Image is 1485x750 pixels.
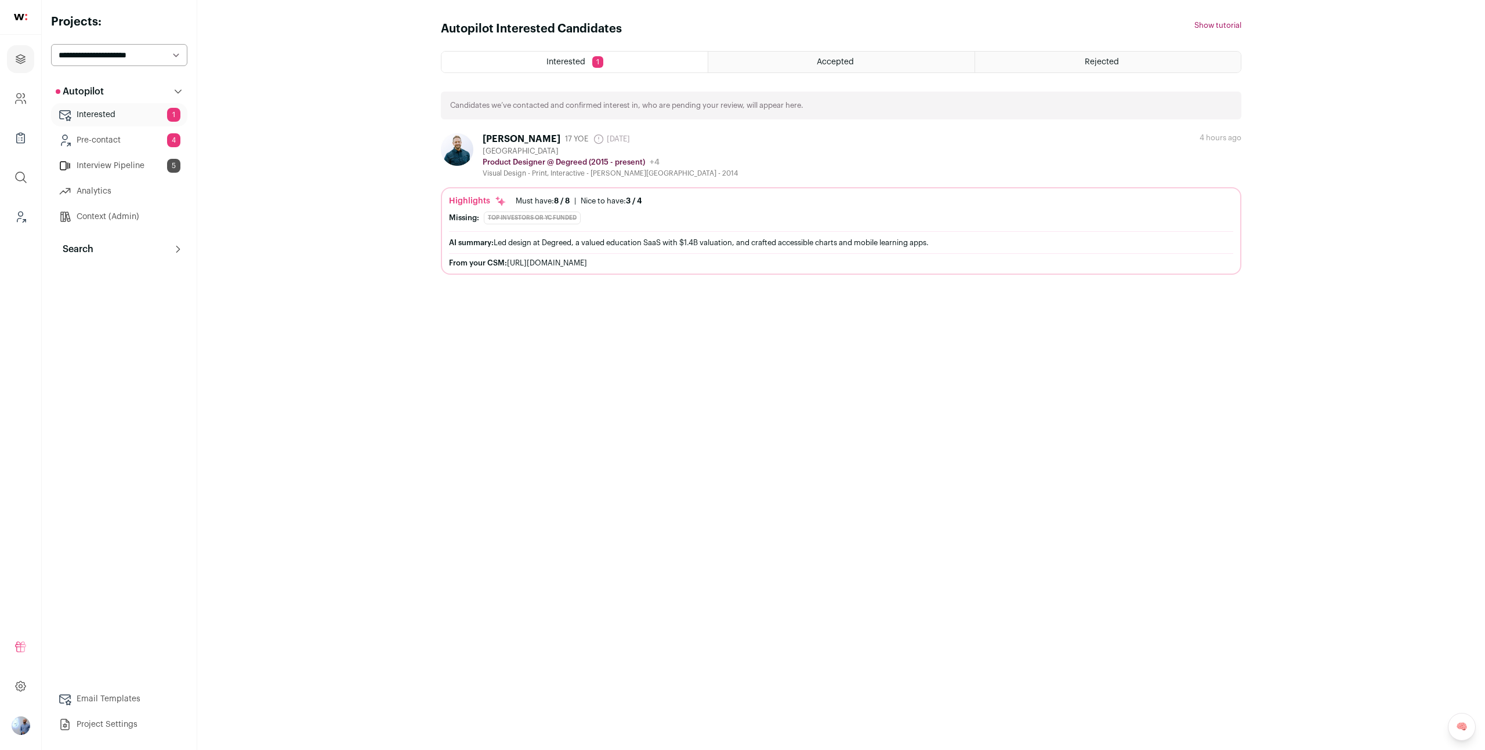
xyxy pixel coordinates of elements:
div: 4 hours ago [1200,133,1241,143]
a: Email Templates [51,687,187,711]
a: Interview Pipeline5 [51,154,187,177]
div: Led design at Degreed, a valued education SaaS with $1.4B valuation, and crafted accessible chart... [449,236,1233,249]
a: Company Lists [7,124,34,152]
p: Candidates we’ve contacted and confirmed interest in, who are pending your review, will appear here. [450,101,803,110]
a: Accepted [708,52,974,72]
h1: Autopilot Interested Candidates [441,21,622,37]
span: 17 YOE [565,134,588,144]
a: Project Settings [51,713,187,736]
p: Product Designer @ Degreed (2015 - present) [483,158,645,167]
span: 3 / 4 [626,197,642,205]
div: Top Investors or YC Funded [484,212,581,224]
span: [DATE] [593,133,630,145]
a: Rejected [975,52,1241,72]
div: Visual Design - Print, Interactive - [PERSON_NAME][GEOGRAPHIC_DATA] - 2014 [483,169,738,178]
h2: Projects: [51,14,187,30]
button: Open dropdown [12,716,30,735]
div: [URL][DOMAIN_NAME] [449,259,1233,268]
a: [PERSON_NAME] 17 YOE [DATE] [GEOGRAPHIC_DATA] Product Designer @ Degreed (2015 - present) +4 Visu... [441,133,1241,275]
img: 97332-medium_jpg [12,716,30,735]
span: Rejected [1085,58,1119,66]
a: Pre-contact4 [51,129,187,152]
span: 1 [167,108,180,122]
span: Interested [546,58,585,66]
a: Projects [7,45,34,73]
a: Interested1 [51,103,187,126]
div: Nice to have: [581,196,642,206]
p: Autopilot [56,85,104,99]
div: Missing: [449,213,479,223]
span: +4 [650,158,660,166]
span: Accepted [817,58,854,66]
div: [GEOGRAPHIC_DATA] [483,147,738,156]
span: AI summary: [449,239,494,246]
span: 4 [167,133,180,147]
div: [PERSON_NAME] [483,133,560,145]
ul: | [516,196,642,206]
span: 5 [167,159,180,173]
button: Search [51,238,187,261]
a: Context (Admin) [51,205,187,228]
div: Highlights [449,195,506,207]
p: Search [56,242,93,256]
img: wellfound-shorthand-0d5821cbd27db2630d0214b213865d53afaa358527fdda9d0ea32b1df1b89c2c.svg [14,14,27,20]
a: 🧠 [1448,713,1476,741]
span: From your CSM: [449,259,507,267]
img: 034f3dd94d3cbc3395d426590a216670d3066875793e99dfc1ce9dc47870f283.jpg [441,133,473,166]
span: 1 [592,56,603,68]
span: 8 / 8 [554,197,570,205]
a: Company and ATS Settings [7,85,34,112]
button: Show tutorial [1194,21,1241,30]
button: Autopilot [51,80,187,103]
a: Leads (Backoffice) [7,203,34,231]
div: Must have: [516,196,570,206]
a: Analytics [51,180,187,203]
